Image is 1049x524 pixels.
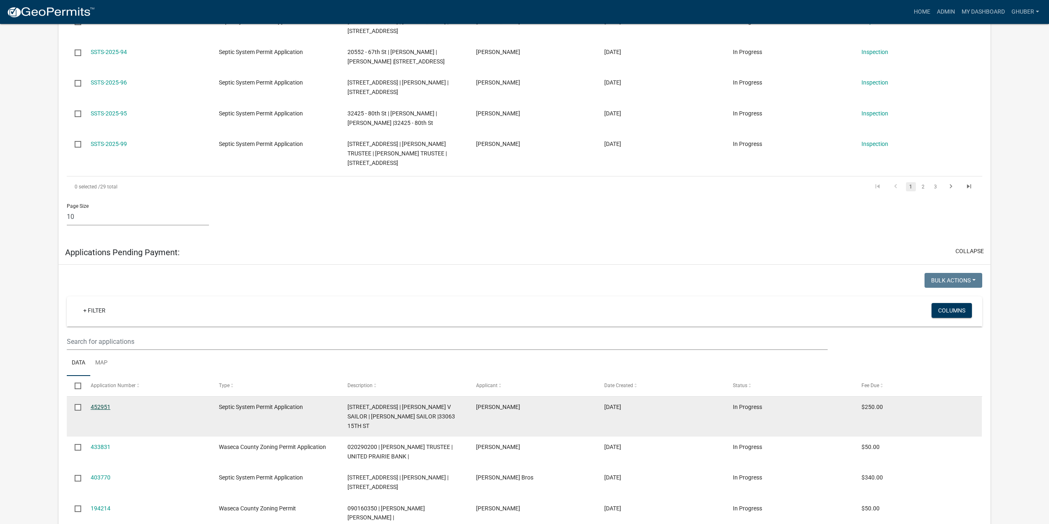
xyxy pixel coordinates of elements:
span: 07/21/2025 [604,404,621,410]
span: In Progress [733,505,762,512]
span: Septic System Permit Application [219,79,303,86]
span: Chris Byron [476,110,520,117]
datatable-header-cell: Date Created [596,376,725,396]
span: 3652 435TH AVE | THERESA A JAMES TRUSTEE |3652 435TH AVE [347,474,448,490]
span: Date Created [604,383,633,388]
span: Septic System Permit Application [219,404,303,410]
input: Search for applications [67,333,827,350]
span: Ken Bentson [476,18,520,25]
span: Application Number [91,383,136,388]
a: GHuber [1008,4,1042,20]
span: 32425 - 80th St | CHRISTOPHER C BYRON | JAMES W BYRON |32425 - 80th St [347,110,437,126]
a: SSTS-2025-95 [91,110,127,117]
span: 0 selected / [75,184,100,190]
span: Deb Westphal [476,141,520,147]
datatable-header-cell: Fee Due [854,376,982,396]
span: 07/16/2025 [604,141,621,147]
span: In Progress [733,79,762,86]
span: 29841 128TH ST | DAVID M KRAMPITZ |29841 128TH ST [347,79,448,95]
span: Type [219,383,230,388]
a: SSTS-2025-99 [91,141,127,147]
span: 11/21/2023 [604,505,621,512]
span: In Progress [733,18,762,25]
a: 194214 [91,505,110,512]
a: 433831 [91,444,110,450]
button: Bulk Actions [925,273,982,288]
button: collapse [955,247,984,256]
span: In Progress [733,141,762,147]
a: SSTS-2025-98 [91,18,127,25]
span: Cassandra Sailor [476,404,520,410]
span: 090160350 | SONIA DOMINGUEZ LARA | [347,505,425,521]
span: 07/22/2025 [604,79,621,86]
span: In Progress [733,474,762,481]
a: Inspection [861,18,888,25]
span: Applicant [476,383,498,388]
span: 20552 - 67th St | BRANDON R GUSE | PAULINA J GUSE |20552 - 67th St [347,49,445,65]
datatable-header-cell: Application Number [83,376,211,396]
span: Status [733,383,747,388]
a: go to previous page [888,182,904,191]
span: Waseca County Zoning Permit [219,505,296,512]
a: Inspection [861,79,888,86]
a: SSTS-2025-96 [91,79,127,86]
span: Fee Due [861,383,879,388]
a: My Dashboard [958,4,1008,20]
span: 33063 15TH ST | CASSANDRA V SAILOR | SETH L SAILOR |33063 15TH ST [347,404,455,429]
datatable-header-cell: Select [67,376,82,396]
span: In Progress [733,404,762,410]
a: 403770 [91,474,110,481]
span: In Progress [733,49,762,55]
span: 07/25/2025 [604,18,621,25]
span: 04/10/2025 [604,474,621,481]
a: + Filter [77,303,112,318]
button: Columns [932,303,972,318]
a: SSTS-2025-94 [91,49,127,55]
h5: Applications Pending Payment: [65,247,180,257]
li: page 1 [905,180,917,194]
a: Inspection [861,49,888,55]
div: 29 total [67,176,429,197]
span: Description [347,383,373,388]
span: In Progress [733,444,762,450]
datatable-header-cell: Applicant [468,376,597,396]
span: Phillip Schleicher [476,49,520,55]
a: Home [911,4,934,20]
a: Inspection [861,141,888,147]
span: 07/21/2025 [604,110,621,117]
span: Septic System Permit Application [219,110,303,117]
a: 2 [918,182,928,191]
span: Peter [476,444,520,450]
a: Data [67,350,90,376]
datatable-header-cell: Description [340,376,468,396]
a: Map [90,350,113,376]
a: go to next page [943,182,959,191]
a: 1 [906,182,916,191]
datatable-header-cell: Status [725,376,854,396]
span: Septic System Permit Application [219,474,303,481]
span: In Progress [733,110,762,117]
span: $250.00 [861,404,883,410]
li: page 3 [929,180,942,194]
span: James Bros [476,474,533,481]
span: 3635 360TH AVE | CALVIN K PRIEM TRUSTEE | KAREN M PRIEM TRUSTEE |3635 360TH AVE [347,141,447,166]
a: go to last page [961,182,977,191]
span: $50.00 [861,444,880,450]
a: Admin [934,4,958,20]
a: Inspection [861,110,888,117]
span: Septic System Permit Application [219,49,303,55]
span: 06/10/2025 [604,444,621,450]
a: 452951 [91,404,110,410]
span: 020290200 | AMY DILLON TRUSTEE | UNITED PRAIRIE BANK | [347,444,453,460]
a: 3 [931,182,941,191]
li: page 2 [917,180,929,194]
datatable-header-cell: Type [211,376,340,396]
span: Septic System Permit Application [219,18,303,25]
span: $340.00 [861,474,883,481]
span: 07/23/2025 [604,49,621,55]
span: $50.00 [861,505,880,512]
span: David Krampitz [476,79,520,86]
span: Waseca County Zoning Permit Application [219,444,326,450]
span: Septic System Permit Application [219,141,303,147]
a: go to first page [870,182,885,191]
